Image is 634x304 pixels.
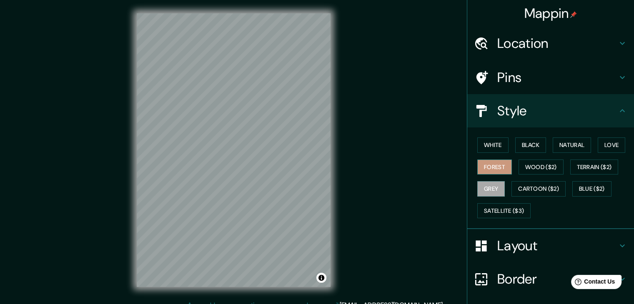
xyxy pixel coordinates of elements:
div: Layout [467,229,634,262]
button: Toggle attribution [316,273,326,283]
h4: Style [497,102,617,119]
h4: Location [497,35,617,52]
button: Forest [477,159,512,175]
button: Black [515,137,546,153]
img: pin-icon.png [570,11,577,18]
button: Cartoon ($2) [511,181,566,197]
h4: Border [497,271,617,287]
h4: Mappin [524,5,577,22]
canvas: Map [137,13,331,287]
button: Blue ($2) [572,181,611,197]
h4: Layout [497,237,617,254]
button: Satellite ($3) [477,203,531,219]
div: Location [467,27,634,60]
h4: Pins [497,69,617,86]
button: Wood ($2) [519,159,564,175]
button: Terrain ($2) [570,159,619,175]
button: Natural [553,137,591,153]
iframe: Help widget launcher [560,272,625,295]
button: White [477,137,509,153]
button: Grey [477,181,505,197]
div: Pins [467,61,634,94]
div: Style [467,94,634,127]
div: Border [467,262,634,296]
button: Love [598,137,625,153]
